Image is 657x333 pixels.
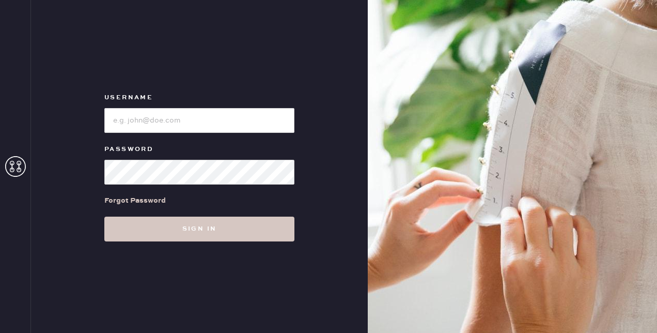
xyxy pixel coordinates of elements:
[104,217,294,241] button: Sign in
[104,108,294,133] input: e.g. john@doe.com
[104,92,294,104] label: Username
[104,185,166,217] a: Forgot Password
[104,195,166,206] div: Forgot Password
[104,143,294,156] label: Password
